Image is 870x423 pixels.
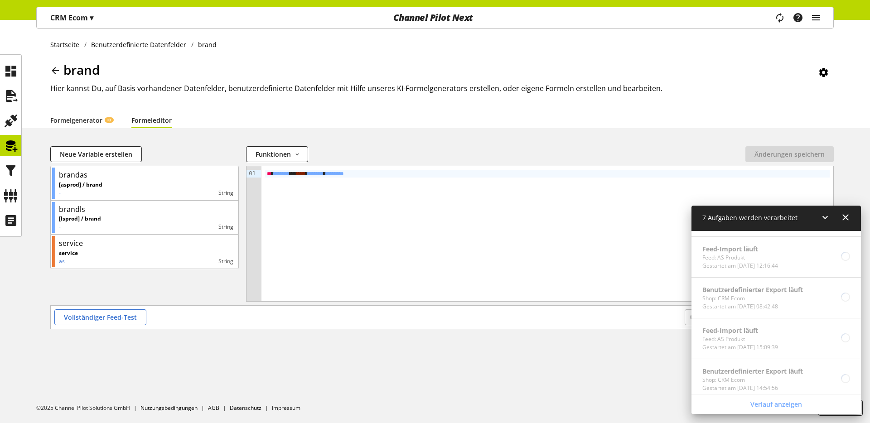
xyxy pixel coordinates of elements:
li: ©2025 Channel Pilot Solutions GmbH [36,404,140,412]
button: Neue Variable erstellen [50,146,142,162]
a: FormelgeneratorKI [50,115,113,125]
h2: Hier kannst Du, auf Basis vorhandener Datenfelder, benutzerdefinierte Datenfelder mit Hilfe unser... [50,83,834,94]
span: Verlauf anzeigen [750,399,802,409]
span: 7 Aufgaben werden verarbeitet [702,213,797,222]
div: brandls [59,204,85,215]
a: Verlauf anzeigen [693,396,859,412]
div: String [102,189,233,197]
p: as [59,257,78,265]
a: Benutzerdefinierte Datenfelder [87,40,191,49]
button: Funktionen [246,146,308,162]
button: Vollständiger Feed-Test [54,309,146,325]
p: - [59,223,101,231]
div: String [101,223,233,231]
div: String [78,257,233,265]
div: brandas [59,169,87,180]
a: Formeleditor [131,115,172,125]
div: service [59,238,83,249]
p: [asprod] / brand [59,181,102,189]
p: [lsprod] / brand [59,215,101,223]
div: 01 [246,170,257,178]
span: ▾ [90,13,93,23]
a: Startseite [50,40,84,49]
a: AGB [208,404,219,412]
span: Änderungen speichern [754,149,825,159]
span: Vollständiger Feed-Test [64,312,137,322]
a: Datenschutz [230,404,261,412]
p: CRM Ecom [50,12,93,23]
span: Funktionen [256,149,291,159]
span: brand [63,61,100,78]
span: Neue Variable erstellen [60,149,132,159]
p: - [59,189,102,197]
a: Impressum [272,404,300,412]
button: Änderungen speichern [745,146,834,162]
a: Nutzungsbedingungen [140,404,198,412]
nav: main navigation [36,7,834,29]
span: KI [107,117,111,123]
p: service [59,249,78,257]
